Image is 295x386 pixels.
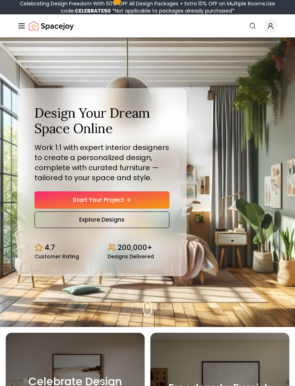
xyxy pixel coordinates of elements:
[29,19,74,33] img: Spacejoy Logo
[29,19,74,33] a: Spacejoy
[45,242,55,253] p: 4.7
[35,105,169,136] h1: Design Your Dream Space Online
[17,14,278,37] nav: Global
[35,191,169,209] a: Start Your Project
[111,7,235,14] span: *Not applicable to packages already purchased*
[108,254,154,259] small: Designs Delivered
[35,212,169,228] a: Explore Designs
[35,142,169,183] p: Work 1:1 with expert interior designers to create a personalized design, complete with curated fu...
[75,7,111,14] b: CELEBRATE50
[35,237,169,259] div: Design stats
[118,242,152,253] p: 200,000+
[35,254,79,259] small: Customer Rating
